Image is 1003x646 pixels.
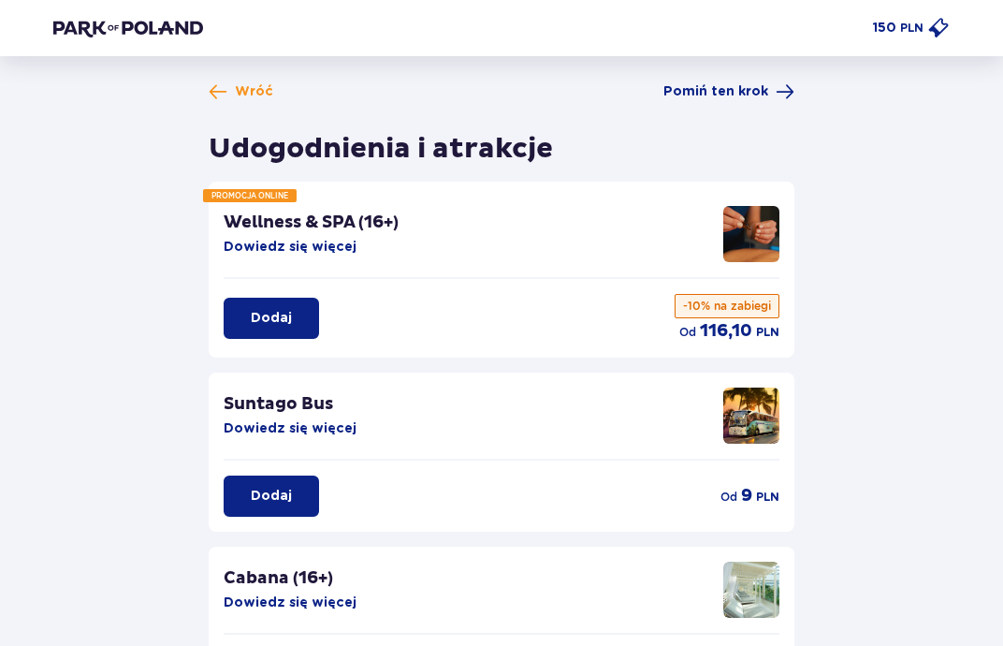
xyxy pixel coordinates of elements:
[723,388,779,444] img: attraction
[700,320,752,343] span: 116,10
[663,82,768,101] span: Pomiń ten krok
[723,562,779,618] img: attraction
[224,567,333,590] p: Cabana (16+)
[209,82,273,101] a: Wróć
[53,19,203,37] img: Park of Poland logo
[723,206,779,262] img: attraction
[741,485,752,507] span: 9
[224,393,333,416] p: Suntago Bus
[663,82,794,101] a: Pomiń ten krok
[251,309,292,328] p: Dodaj
[900,20,923,37] p: PLN
[203,189,297,202] div: PROMOCJA ONLINE
[675,294,779,318] p: -10% na zabiegi
[756,324,779,341] span: PLN
[224,298,319,339] button: Dodaj
[224,238,356,257] button: Dowiedz się więcej
[224,594,356,612] button: Dowiedz się więcej
[873,19,896,37] p: 150
[224,419,356,438] button: Dowiedz się więcej
[756,489,779,506] span: PLN
[720,489,737,506] span: od
[235,82,273,101] span: Wróć
[679,324,696,341] span: od
[224,476,319,517] button: Dodaj
[224,212,399,234] p: Wellness & SPA (16+)
[251,487,292,506] p: Dodaj
[209,131,553,167] h1: Udogodnienia i atrakcje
